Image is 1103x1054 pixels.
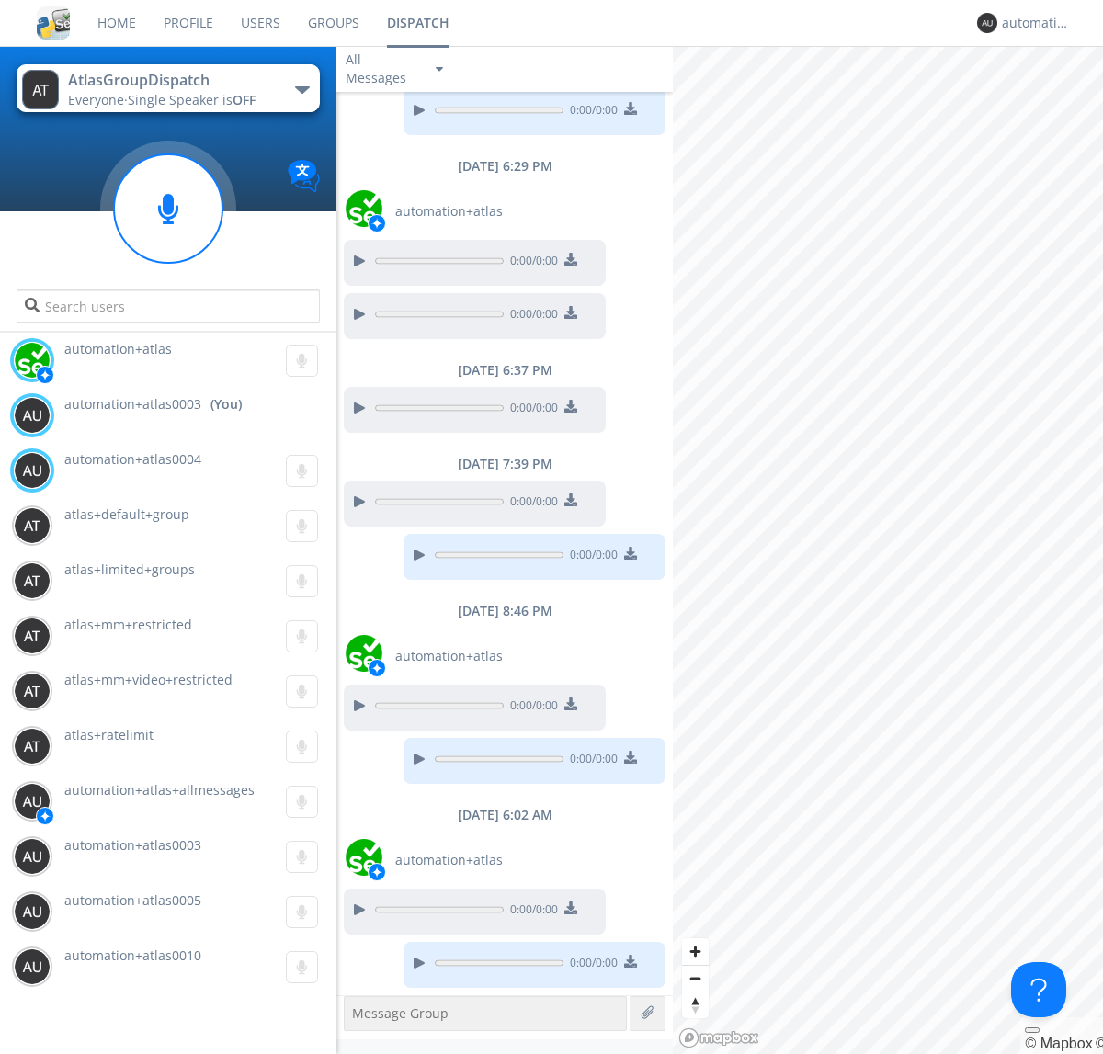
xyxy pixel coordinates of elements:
span: atlas+mm+restricted [64,616,192,633]
img: download media button [624,751,637,764]
span: 0:00 / 0:00 [563,547,618,567]
img: download media button [564,697,577,710]
img: download media button [624,547,637,560]
img: download media button [624,955,637,968]
button: Zoom out [682,965,709,992]
img: 373638.png [14,562,51,599]
img: 373638.png [14,948,51,985]
img: 373638.png [14,673,51,709]
span: OFF [233,91,256,108]
span: automation+atlas0004 [64,450,201,468]
img: d2d01cd9b4174d08988066c6d424eccd [346,190,382,227]
img: 373638.png [22,70,59,109]
span: automation+atlas0005 [64,891,201,909]
div: [DATE] 6:02 AM [336,806,673,824]
span: 0:00 / 0:00 [563,955,618,975]
span: 0:00 / 0:00 [504,253,558,273]
div: [DATE] 6:29 PM [336,157,673,176]
img: 373638.png [14,728,51,765]
img: d2d01cd9b4174d08988066c6d424eccd [346,635,382,672]
button: Toggle attribution [1025,1027,1040,1033]
span: 0:00 / 0:00 [563,102,618,122]
span: Zoom out [682,966,709,992]
img: caret-down-sm.svg [436,67,443,72]
div: automation+atlas0003 [1002,14,1071,32]
span: 0:00 / 0:00 [504,697,558,718]
div: [DATE] 6:37 PM [336,361,673,380]
button: Zoom in [682,938,709,965]
div: AtlasGroupDispatch [68,70,275,91]
img: 373638.png [14,893,51,930]
img: download media button [564,306,577,319]
span: 0:00 / 0:00 [504,306,558,326]
input: Search users [17,289,319,323]
div: [DATE] 7:39 PM [336,455,673,473]
button: Reset bearing to north [682,992,709,1018]
img: 373638.png [977,13,997,33]
span: automation+atlas [64,340,172,357]
span: atlas+limited+groups [64,561,195,578]
img: download media button [564,493,577,506]
span: automation+atlas+allmessages [64,781,255,799]
div: [DATE] 8:46 PM [336,602,673,620]
a: Mapbox [1025,1036,1092,1051]
span: 0:00 / 0:00 [504,400,558,420]
img: download media button [564,901,577,914]
iframe: Toggle Customer Support [1011,962,1066,1017]
img: cddb5a64eb264b2086981ab96f4c1ba7 [37,6,70,40]
span: atlas+mm+video+restricted [64,671,233,688]
img: 373638.png [14,838,51,875]
span: automation+atlas0003 [64,836,201,854]
span: 0:00 / 0:00 [504,901,558,922]
img: download media button [564,400,577,413]
span: automation+atlas [395,647,503,665]
span: 0:00 / 0:00 [563,751,618,771]
div: Everyone · [68,91,275,109]
span: automation+atlas0003 [64,395,201,414]
img: download media button [564,253,577,266]
img: 373638.png [14,452,51,489]
img: download media button [624,102,637,115]
span: automation+atlas [395,202,503,221]
img: 373638.png [14,783,51,820]
span: Reset bearing to north [682,992,709,1018]
button: AtlasGroupDispatchEveryone·Single Speaker isOFF [17,64,319,112]
div: (You) [210,395,242,414]
img: 373638.png [14,618,51,654]
span: 0:00 / 0:00 [504,493,558,514]
span: atlas+ratelimit [64,726,154,743]
div: All Messages [346,51,419,87]
img: 373638.png [14,397,51,434]
span: automation+atlas [395,851,503,869]
span: atlas+default+group [64,505,189,523]
img: 373638.png [14,507,51,544]
img: d2d01cd9b4174d08988066c6d424eccd [14,342,51,379]
span: Single Speaker is [128,91,256,108]
img: Translation enabled [288,160,320,192]
a: Mapbox logo [678,1027,759,1048]
span: automation+atlas0010 [64,946,201,964]
img: d2d01cd9b4174d08988066c6d424eccd [346,839,382,876]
